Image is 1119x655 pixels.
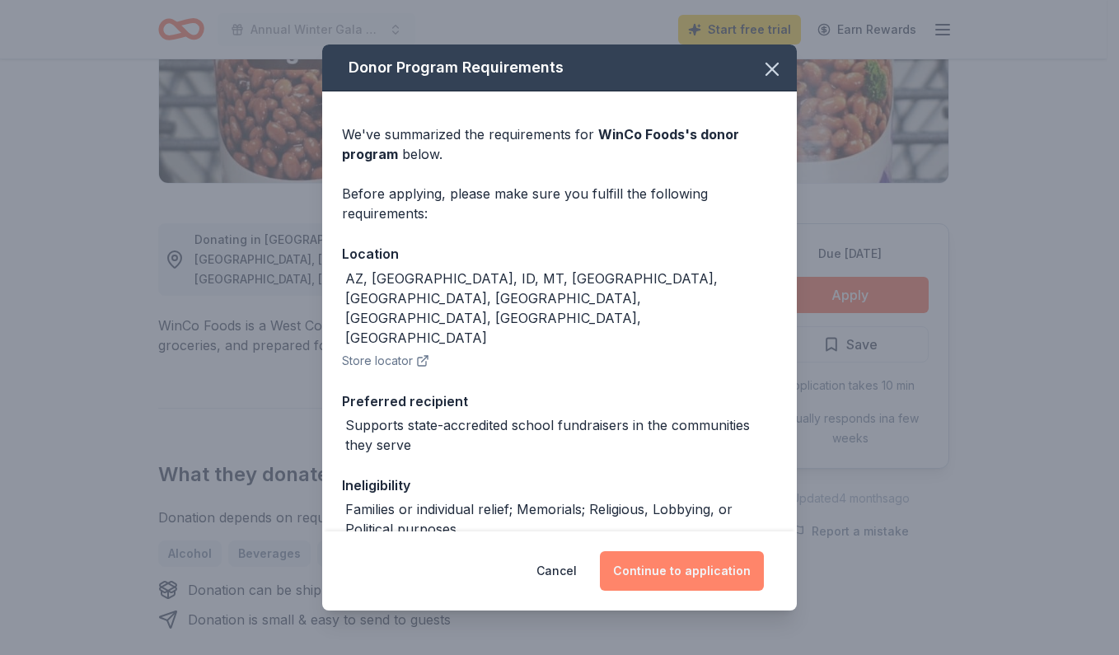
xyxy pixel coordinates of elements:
[342,475,777,496] div: Ineligibility
[345,269,777,348] div: AZ, [GEOGRAPHIC_DATA], ID, MT, [GEOGRAPHIC_DATA], [GEOGRAPHIC_DATA], [GEOGRAPHIC_DATA], [GEOGRAPH...
[342,351,429,371] button: Store locator
[322,44,797,91] div: Donor Program Requirements
[342,243,777,264] div: Location
[345,499,777,539] div: Families or individual relief; Memorials; Religious, Lobbying, or Political purposes
[536,551,577,591] button: Cancel
[342,124,777,164] div: We've summarized the requirements for below.
[342,391,777,412] div: Preferred recipient
[345,415,777,455] div: Supports state-accredited school fundraisers in the communities they serve
[600,551,764,591] button: Continue to application
[342,184,777,223] div: Before applying, please make sure you fulfill the following requirements:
